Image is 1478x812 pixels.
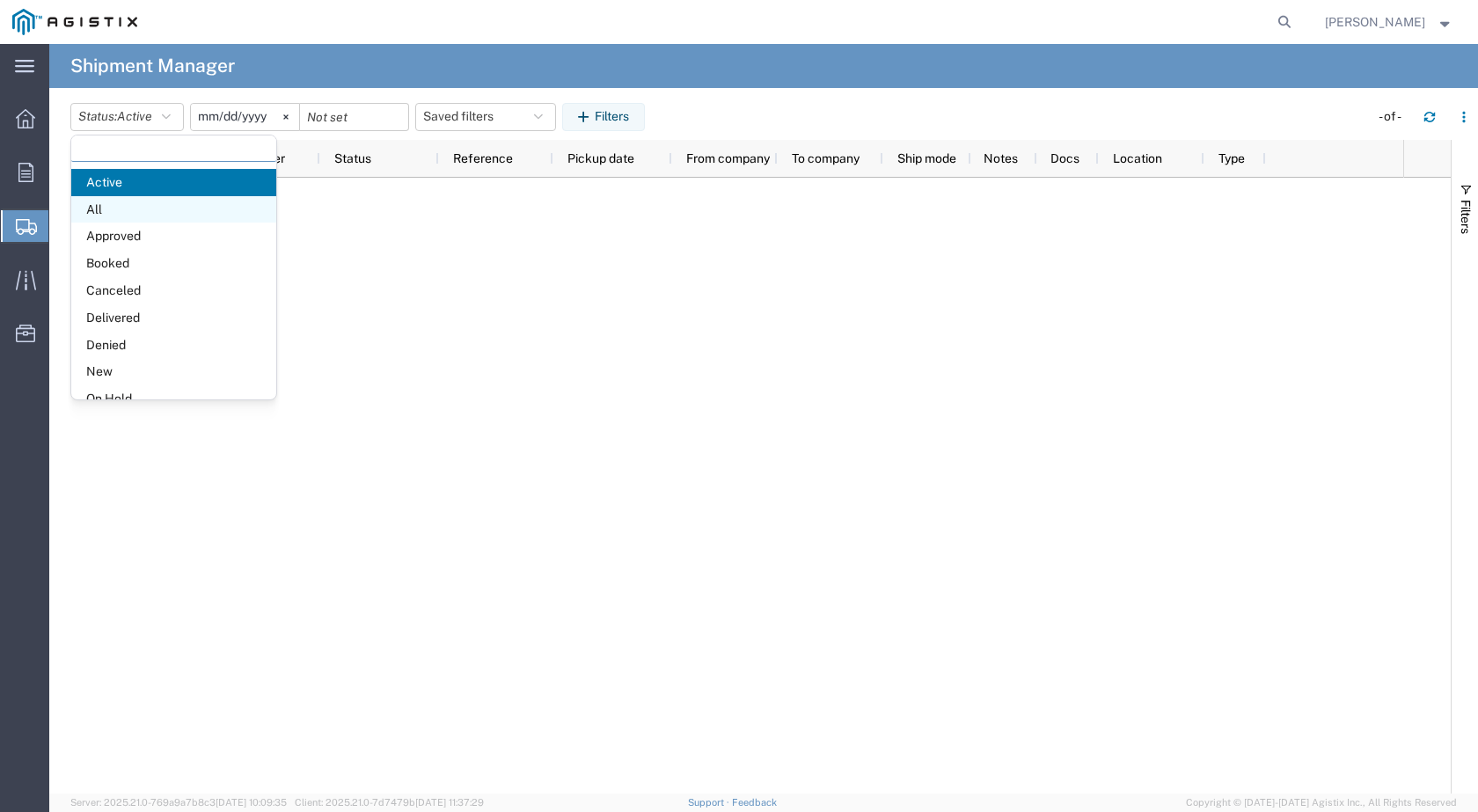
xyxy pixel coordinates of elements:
a: Feedback [732,797,777,808]
button: Status:Active [70,103,184,131]
span: Location [1113,151,1162,165]
span: Server: 2025.21.0-769a9a7b8c3 [70,797,287,808]
span: Docs [1050,151,1079,165]
span: To company [792,151,860,165]
h4: Shipment Manager [70,44,235,88]
span: [DATE] 10:09:35 [216,797,287,808]
span: Booked [71,250,276,277]
span: Notes [984,151,1018,165]
span: Canceled [71,277,276,304]
button: [PERSON_NAME] [1324,11,1454,33]
span: Active [117,109,152,123]
span: Status [334,151,371,165]
span: Client: 2025.21.0-7d7479b [295,797,484,808]
input: Not set [300,104,408,130]
button: Filters [562,103,645,131]
img: logo [12,9,137,35]
span: Reference [453,151,513,165]
a: Support [688,797,732,808]
span: Approved [71,223,276,250]
span: Pickup date [567,151,634,165]
input: Not set [191,104,299,130]
span: [DATE] 11:37:29 [415,797,484,808]
span: Type [1218,151,1245,165]
span: Denied [71,332,276,359]
button: Saved filters [415,103,556,131]
span: Ship mode [897,151,956,165]
span: Filters [1459,200,1473,234]
div: - of - [1379,107,1409,126]
span: On Hold [71,385,276,413]
span: All [71,196,276,223]
span: Alberto Quezada [1325,12,1425,32]
span: Delivered [71,304,276,332]
span: From company [686,151,770,165]
span: New [71,358,276,385]
span: Active [71,169,276,196]
span: Copyright © [DATE]-[DATE] Agistix Inc., All Rights Reserved [1186,795,1457,810]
